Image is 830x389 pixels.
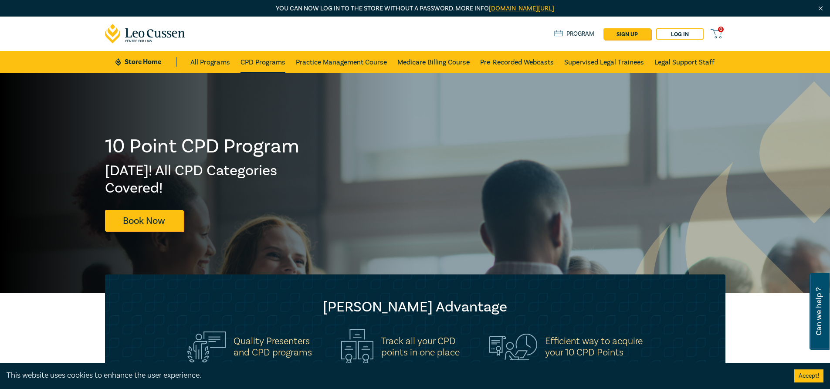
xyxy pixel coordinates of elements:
h2: [PERSON_NAME] Advantage [122,298,708,316]
p: You can now log in to the store without a password. More info [105,4,725,14]
img: Close [817,5,824,12]
h1: 10 Point CPD Program [105,135,300,158]
h2: [DATE]! All CPD Categories Covered! [105,162,300,197]
a: sign up [603,28,651,40]
a: Legal Support Staff [654,51,715,73]
a: Practice Management Course [296,51,387,73]
h5: Quality Presenters and CPD programs [234,335,312,358]
a: Supervised Legal Trainees [564,51,644,73]
a: CPD Programs [241,51,285,73]
img: Quality Presenters<br>and CPD programs [187,331,226,362]
a: Log in [656,28,704,40]
span: 0 [718,27,724,32]
h5: Track all your CPD points in one place [381,335,460,358]
a: Book Now [105,210,183,231]
a: Store Home [115,57,176,67]
div: This website uses cookies to enhance the user experience. [7,370,781,381]
span: Can we help ? [815,278,823,345]
a: [DOMAIN_NAME][URL] [489,4,554,13]
button: Accept cookies [794,369,823,382]
img: Efficient way to acquire<br>your 10 CPD Points [489,334,537,360]
a: All Programs [190,51,230,73]
img: Track all your CPD<br>points in one place [341,329,373,365]
a: Medicare Billing Course [397,51,470,73]
a: Pre-Recorded Webcasts [480,51,554,73]
h5: Efficient way to acquire your 10 CPD Points [545,335,643,358]
a: Program [554,29,595,39]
